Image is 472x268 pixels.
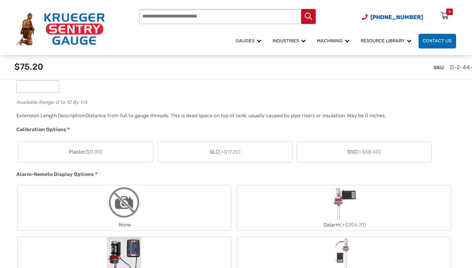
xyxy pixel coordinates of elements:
a: Gauges [232,33,268,49]
label: Dalarm [237,185,451,230]
span: Alarm-Remote Display Options [16,171,94,177]
span: Gauges [236,38,261,44]
div: Dalarm [237,220,451,230]
a: Industries [268,33,313,49]
abbr: required [67,126,69,133]
span: Machining [317,38,349,44]
div: Available Range: 0 to 12 By 1/4 [16,97,452,105]
span: [PHONE_NUMBER] [370,14,423,21]
label: None [18,185,231,230]
abbr: required [95,171,97,178]
a: Phone Number (920) 434-8860 [362,13,423,22]
span: GLC [210,148,240,156]
a: Contact Us [419,34,456,48]
span: (+$58.40) [357,149,381,155]
span: SKU [434,65,444,70]
span: Extension Length Description: [16,113,86,119]
span: (+$206.70) [340,222,366,228]
a: Resource Library [357,33,419,49]
span: Resource Library [361,38,411,44]
div: Distance from full to gauge threads. This is dead space on top of tank, usually caused by pipe ri... [86,113,386,119]
span: (+$17.20) [219,149,240,155]
span: Plastic [69,148,102,156]
div: None [18,220,231,230]
div: 4 [448,9,451,15]
span: SGC [347,148,381,156]
span: Calibration Options [16,127,66,132]
span: Contact Us [423,38,452,44]
span: ($0.00) [85,149,102,155]
img: Krueger Sentry Gauge [16,13,105,45]
span: Industries [273,38,306,44]
a: Machining [313,33,357,49]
